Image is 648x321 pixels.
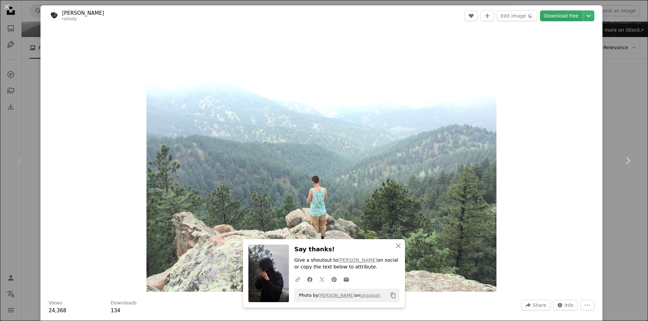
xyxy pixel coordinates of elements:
a: ratlady [62,17,77,21]
button: More Actions [580,300,594,311]
a: [PERSON_NAME] [338,257,377,263]
button: Stats about this image [553,300,578,311]
span: Share [533,300,546,310]
h3: Downloads [111,300,137,307]
button: Choose download size [583,10,594,21]
a: Download free [540,10,583,21]
h3: Say thanks! [294,245,400,254]
a: Unsplash [360,293,380,298]
span: 134 [111,308,120,314]
span: 24,368 [49,308,66,314]
a: Share on Pinterest [328,272,340,286]
span: Info [565,300,574,310]
a: Share over email [340,272,352,286]
span: Photo by on [296,290,380,301]
p: Give a shoutout to on social or copy the text below to attribute. [294,257,400,270]
button: Edit image [497,10,537,21]
a: Share on Twitter [316,272,328,286]
button: Add to Collection [481,10,494,21]
h3: Views [49,300,62,307]
a: [PERSON_NAME] [318,293,355,298]
a: Next [607,128,648,193]
a: [PERSON_NAME] [62,10,104,17]
button: Share this image [521,300,550,311]
button: Like [464,10,478,21]
button: Zoom in on this image [146,30,496,292]
a: Share on Facebook [304,272,316,286]
img: a woman standing on top of a large rock [146,30,496,292]
button: Copy to clipboard [387,290,399,301]
img: Go to Deborah L Carlson's profile [49,10,59,21]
